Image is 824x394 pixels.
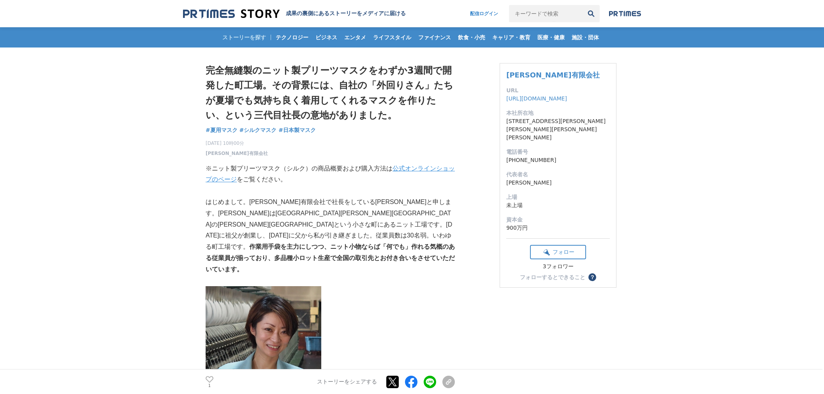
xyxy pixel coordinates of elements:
[520,274,585,280] div: フォローするとできること
[273,34,312,41] span: テクノロジー
[588,273,596,281] button: ？
[206,140,268,147] span: [DATE] 10時00分
[183,9,406,19] a: 成果の裏側にあるストーリーをメディアに届ける 成果の裏側にあるストーリーをメディアに届ける
[506,109,610,117] dt: 本社所在地
[506,179,610,187] dd: [PERSON_NAME]
[312,34,340,41] span: ビジネス
[206,63,455,123] h1: 完全無縫製のニット製プリーツマスクをわずか3週間で開発した町工場。その背景には、自社の「外回りさん」たちが夏場でも気持ち良く着用してくれるマスクを作りたい、という三代目社長の意地がありました。
[506,156,610,164] dd: [PHONE_NUMBER]
[239,126,277,134] a: #シルクマスク
[569,27,602,47] a: 施設・団体
[609,11,641,17] img: prtimes
[569,34,602,41] span: 施設・団体
[506,216,610,224] dt: 資本金
[317,378,377,385] p: ストーリーをシェアする
[312,27,340,47] a: ビジネス
[415,34,454,41] span: ファイナンス
[278,126,316,134] a: #日本製マスク
[534,27,568,47] a: 医療・健康
[206,127,238,134] span: #夏用マスク
[506,71,599,79] a: [PERSON_NAME]有限会社
[455,27,488,47] a: 飲食・小売
[506,117,610,142] dd: [STREET_ADDRESS][PERSON_NAME][PERSON_NAME][PERSON_NAME][PERSON_NAME]
[206,150,268,157] a: [PERSON_NAME]有限会社
[286,10,406,17] h2: 成果の裏側にあるストーリーをメディアに届ける
[489,27,533,47] a: キャリア・教育
[530,263,586,270] div: 3フォロワー
[506,86,610,95] dt: URL
[206,197,455,275] p: はじめまして。[PERSON_NAME]有限会社で社長をしている[PERSON_NAME]と申します。[PERSON_NAME]は[GEOGRAPHIC_DATA][PERSON_NAME][G...
[534,34,568,41] span: 医療・健康
[183,9,280,19] img: 成果の裏側にあるストーリーをメディアに届ける
[489,34,533,41] span: キャリア・教育
[206,126,238,134] a: #夏用マスク
[206,163,455,186] p: ※ニット製プリーツマスク（シルク）の商品概要および購入方法は をご覧ください。
[506,224,610,232] dd: 900万円
[506,171,610,179] dt: 代表者名
[590,274,595,280] span: ？
[206,383,213,387] p: 1
[462,5,506,22] a: 配信ログイン
[509,5,583,22] input: キーワードで検索
[506,201,610,209] dd: 未上場
[506,148,610,156] dt: 電話番号
[415,27,454,47] a: ファイナンス
[206,243,455,273] strong: 作業用手袋を主力にしつつ、ニット小物ならば「何でも」作れる気概のある従業員が揃っており、多品種小ロット生産で全国の取引先とお付き合いをさせていただいています。
[341,27,369,47] a: エンタメ
[530,245,586,259] button: フォロー
[455,34,488,41] span: 飲食・小売
[370,27,414,47] a: ライフスタイル
[370,34,414,41] span: ライフスタイル
[239,127,277,134] span: #シルクマスク
[583,5,600,22] button: 検索
[506,95,567,102] a: [URL][DOMAIN_NAME]
[278,127,316,134] span: #日本製マスク
[273,27,312,47] a: テクノロジー
[506,193,610,201] dt: 上場
[341,34,369,41] span: エンタメ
